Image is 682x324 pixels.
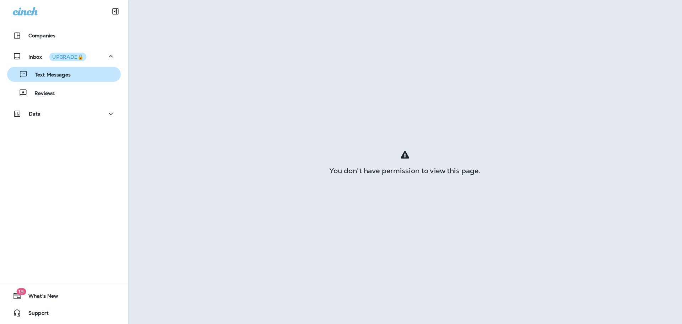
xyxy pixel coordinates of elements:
button: Support [7,306,121,320]
button: Companies [7,28,121,43]
p: Companies [28,33,55,38]
p: Data [29,111,41,117]
button: 19What's New [7,289,121,303]
div: You don't have permission to view this page. [128,168,682,174]
span: 19 [16,288,26,295]
div: UPGRADE🔒 [52,54,83,59]
button: Data [7,107,121,121]
button: Reviews [7,85,121,100]
p: Reviews [27,90,55,97]
p: Inbox [28,53,86,60]
span: Support [21,310,49,319]
button: InboxUPGRADE🔒 [7,49,121,63]
p: Text Messages [28,72,71,79]
button: Text Messages [7,67,121,82]
button: Collapse Sidebar [105,4,125,18]
button: UPGRADE🔒 [49,53,86,61]
span: What's New [21,293,58,302]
